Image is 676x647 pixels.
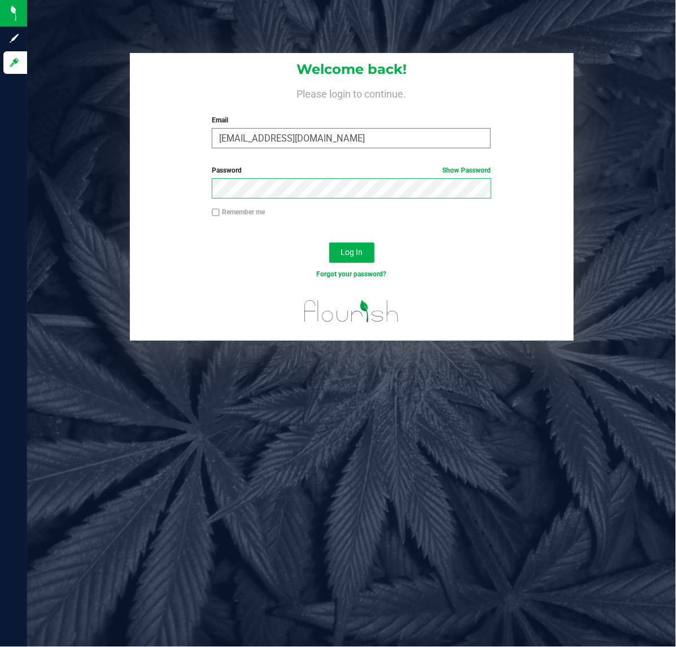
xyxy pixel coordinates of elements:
[296,291,407,332] img: flourish_logo.svg
[212,207,265,217] label: Remember me
[8,57,20,68] inline-svg: Log in
[341,248,363,257] span: Log In
[442,166,491,174] a: Show Password
[212,166,242,174] span: Password
[130,86,574,99] h4: Please login to continue.
[8,33,20,44] inline-svg: Sign up
[130,62,574,77] h1: Welcome back!
[329,243,374,263] button: Log In
[212,209,220,217] input: Remember me
[316,270,386,278] a: Forgot your password?
[212,115,491,125] label: Email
